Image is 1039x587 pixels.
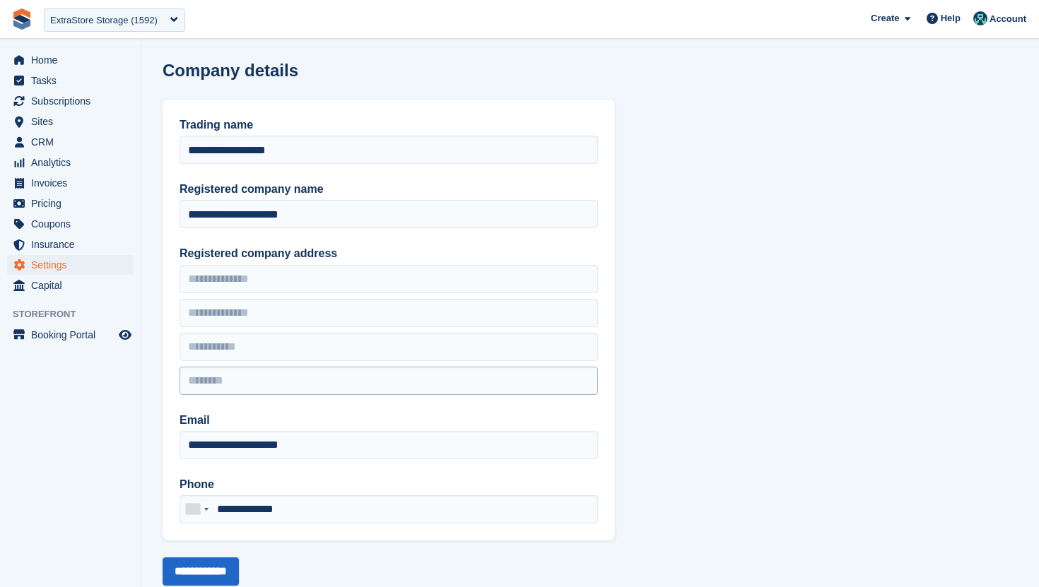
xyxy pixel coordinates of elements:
[31,173,116,193] span: Invoices
[180,181,598,198] label: Registered company name
[7,173,134,193] a: menu
[31,153,116,172] span: Analytics
[117,326,134,343] a: Preview store
[7,153,134,172] a: menu
[7,71,134,90] a: menu
[11,8,33,30] img: stora-icon-8386f47178a22dfd0bd8f6a31ec36ba5ce8667c1dd55bd0f319d3a0aa187defe.svg
[941,11,961,25] span: Help
[31,255,116,275] span: Settings
[7,50,134,70] a: menu
[31,325,116,345] span: Booking Portal
[31,194,116,213] span: Pricing
[31,112,116,131] span: Sites
[31,91,116,111] span: Subscriptions
[7,194,134,213] a: menu
[31,235,116,254] span: Insurance
[871,11,899,25] span: Create
[7,132,134,152] a: menu
[990,12,1026,26] span: Account
[31,214,116,234] span: Coupons
[31,275,116,295] span: Capital
[180,117,598,134] label: Trading name
[50,13,158,28] div: ExtraStore Storage (1592)
[180,412,598,429] label: Email
[7,255,134,275] a: menu
[7,235,134,254] a: menu
[31,50,116,70] span: Home
[7,112,134,131] a: menu
[31,71,116,90] span: Tasks
[31,132,116,152] span: CRM
[7,275,134,295] a: menu
[7,214,134,234] a: menu
[163,61,298,80] h1: Company details
[180,245,598,262] label: Registered company address
[973,11,987,25] img: Jennifer Ofodile
[7,325,134,345] a: menu
[7,91,134,111] a: menu
[13,307,141,321] span: Storefront
[180,476,598,493] label: Phone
